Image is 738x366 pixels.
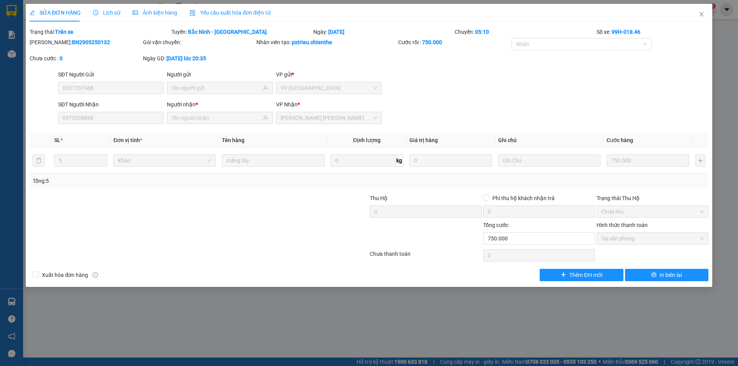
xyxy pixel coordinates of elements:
[276,101,298,108] span: VP Nhận
[143,38,255,46] div: Gói vận chuyển:
[292,39,332,45] b: pxtrieu.chienthe
[55,29,73,35] b: Trên xe
[353,137,381,143] span: Định lượng
[597,222,648,228] label: Hình thức thanh toán
[118,155,211,166] span: Khác
[596,28,709,36] div: Số xe:
[171,84,261,92] input: Tên người gửi
[540,269,623,281] button: plusThêm ĐH mới
[489,194,558,202] span: Phí thu hộ khách nhận trả
[167,100,273,109] div: Người nhận
[143,54,255,63] div: Ngày GD:
[475,29,489,35] b: 05:10
[171,28,312,36] div: Tuyến:
[54,137,60,143] span: SL
[29,28,171,36] div: Trạng thái:
[222,137,244,143] span: Tên hàng
[188,29,267,35] b: Bắc Ninh - [GEOGRAPHIC_DATA]
[698,11,705,17] span: close
[133,10,138,15] span: picture
[422,39,442,45] b: 750.000
[222,154,324,167] input: VD: Bàn, Ghế
[60,55,63,61] b: 0
[189,10,271,16] span: Yêu cầu xuất hóa đơn điện tử
[454,28,596,36] div: Chuyến:
[281,82,377,94] span: VP Bắc Ninh
[33,177,285,185] div: Tổng: 5
[33,154,45,167] button: delete
[369,250,482,263] div: Chưa thanh toán
[167,70,273,79] div: Người gửi
[695,154,705,167] button: plus
[166,55,206,61] b: [DATE] lúc 20:35
[30,38,141,46] div: [PERSON_NAME]:
[39,271,91,279] span: Xuất hóa đơn hàng
[72,39,110,45] b: BN2905250132
[263,85,268,91] span: user
[396,154,403,167] span: kg
[189,10,196,16] img: icon
[93,10,120,16] span: Lịch sử
[263,115,268,121] span: user
[483,222,509,228] span: Tổng cước
[569,271,602,279] span: Thêm ĐH mới
[691,4,712,25] button: Close
[281,112,377,124] span: VP Hồ Chí Minh
[498,154,600,167] input: Ghi Chú
[651,272,657,278] span: printer
[328,29,344,35] b: [DATE]
[625,269,708,281] button: printerIn biên lai
[612,29,640,35] b: 99H-018.46
[660,271,682,279] span: In biên lai
[607,154,689,167] input: 0
[370,195,387,201] span: Thu Hộ
[561,272,566,278] span: plus
[93,10,98,15] span: clock-circle
[30,10,81,16] span: SỬA ĐƠN HÀNG
[398,38,510,46] div: Cước rồi :
[256,38,397,46] div: Nhân viên tạo:
[58,70,164,79] div: SĐT Người Gửi
[113,137,142,143] span: Đơn vị tính
[601,233,704,244] span: Tại văn phòng
[30,54,141,63] div: Chưa cước :
[58,100,164,109] div: SĐT Người Nhận
[312,28,454,36] div: Ngày:
[171,114,261,122] input: Tên người nhận
[597,194,708,202] div: Trạng thái Thu Hộ
[30,10,35,15] span: edit
[495,133,603,148] th: Ghi chú
[607,137,633,143] span: Cước hàng
[409,137,438,143] span: Giá trị hàng
[409,154,492,167] input: 0
[601,206,704,217] span: Chưa thu
[276,70,382,79] div: VP gửi
[133,10,177,16] span: Ảnh kiện hàng
[93,272,98,278] span: info-circle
